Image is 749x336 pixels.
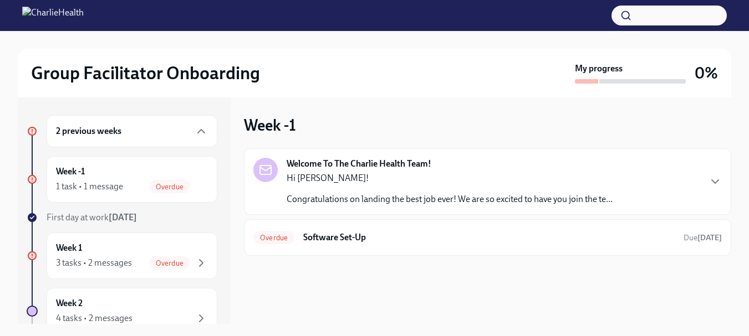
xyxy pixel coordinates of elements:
[27,232,217,279] a: Week 13 tasks • 2 messagesOverdue
[47,212,137,223] span: First day at work
[27,156,217,203] a: Week -11 task • 1 messageOverdue
[56,312,133,324] div: 4 tasks • 2 messages
[47,115,217,147] div: 2 previous weeks
[287,158,431,170] strong: Welcome To The Charlie Health Team!
[56,125,121,137] h6: 2 previous weeks
[56,180,123,193] div: 1 task • 1 message
[303,231,675,244] h6: Software Set-Up
[27,288,217,334] a: Week 24 tasks • 2 messages
[575,63,623,75] strong: My progress
[149,183,190,191] span: Overdue
[287,172,613,184] p: Hi [PERSON_NAME]!
[56,166,85,178] h6: Week -1
[56,257,132,269] div: 3 tasks • 2 messages
[56,242,82,254] h6: Week 1
[695,63,718,83] h3: 0%
[27,211,217,224] a: First day at work[DATE]
[287,193,613,205] p: Congratulations on landing the best job ever! We are so excited to have you join the te...
[253,234,294,242] span: Overdue
[109,212,137,223] strong: [DATE]
[253,229,722,246] a: OverdueSoftware Set-UpDue[DATE]
[684,233,722,242] span: Due
[697,233,722,242] strong: [DATE]
[56,297,83,309] h6: Week 2
[684,232,722,243] span: September 23rd, 2025 09:00
[149,259,190,267] span: Overdue
[244,115,296,135] h3: Week -1
[31,62,260,84] h2: Group Facilitator Onboarding
[22,7,84,24] img: CharlieHealth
